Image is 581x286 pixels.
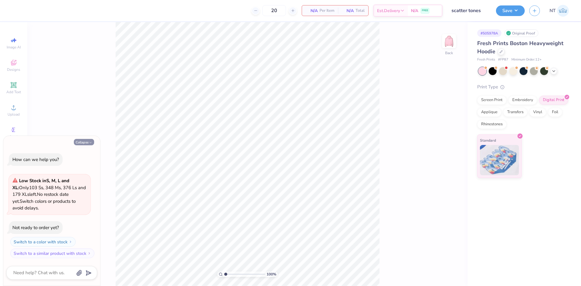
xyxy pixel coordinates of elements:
div: Foil [548,108,562,117]
div: Original Proof [504,29,538,37]
span: N/A [306,8,318,14]
img: Nestor Talens [557,5,569,17]
span: Per Item [320,8,334,14]
span: Designs [7,67,20,72]
span: Upload [8,112,20,117]
button: Save [496,5,525,16]
span: Fresh Prints Boston Heavyweight Hoodie [477,40,563,55]
div: Digital Print [539,96,568,105]
img: Standard [480,145,519,175]
strong: Low Stock in S, M, L and XL : [12,178,69,191]
span: Standard [480,137,496,143]
span: N/A [411,8,418,14]
div: Not ready to order yet? [12,225,59,231]
span: Only 103 Ss, 348 Ms, 376 Ls and 179 XLs left. Switch colors or products to avoid delays. [12,178,86,211]
span: Greek [9,134,18,139]
div: Transfers [503,108,527,117]
span: Image AI [7,45,21,50]
span: # FP87 [498,57,508,62]
img: Back [443,35,455,47]
span: Minimum Order: 12 + [511,57,542,62]
input: Untitled Design [447,5,491,17]
span: NT [550,7,556,14]
button: Switch to a similar product with stock [10,248,94,258]
div: Applique [477,108,501,117]
span: 100 % [267,271,276,277]
a: NT [550,5,569,17]
button: Collapse [74,139,94,145]
span: Est. Delivery [377,8,400,14]
div: How can we help you? [12,156,59,163]
div: Vinyl [529,108,546,117]
span: Add Text [6,90,21,94]
input: – – [262,5,286,16]
span: Total [356,8,365,14]
span: No restock date yet. [12,191,69,204]
div: Print Type [477,84,569,90]
div: Embroidery [508,96,537,105]
span: FREE [422,8,428,13]
div: Back [445,50,453,56]
img: Switch to a color with stock [69,240,72,244]
div: Screen Print [477,96,507,105]
div: Rhinestones [477,120,507,129]
button: Switch to a color with stock [10,237,76,247]
div: # 505978A [477,29,501,37]
span: Fresh Prints [477,57,495,62]
span: N/A [342,8,354,14]
img: Switch to a similar product with stock [87,251,91,255]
